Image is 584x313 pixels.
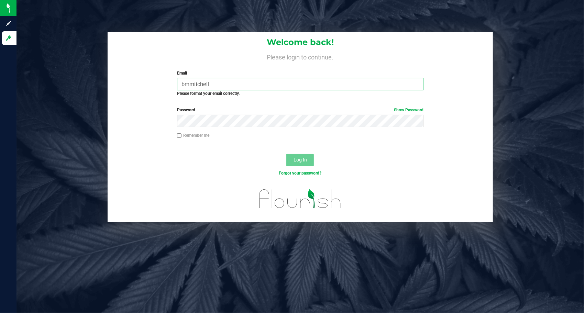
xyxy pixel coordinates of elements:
[5,35,12,42] inline-svg: Log in
[177,70,423,76] label: Email
[5,20,12,27] inline-svg: Sign up
[108,52,493,60] h4: Please login to continue.
[177,133,182,138] input: Remember me
[177,91,240,96] strong: Please format your email correctly.
[252,183,348,214] img: flourish_logo.svg
[294,157,307,163] span: Log In
[279,171,321,176] a: Forgot your password?
[286,154,314,166] button: Log In
[108,38,493,47] h1: Welcome back!
[177,108,195,112] span: Password
[177,132,209,138] label: Remember me
[394,108,423,112] a: Show Password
